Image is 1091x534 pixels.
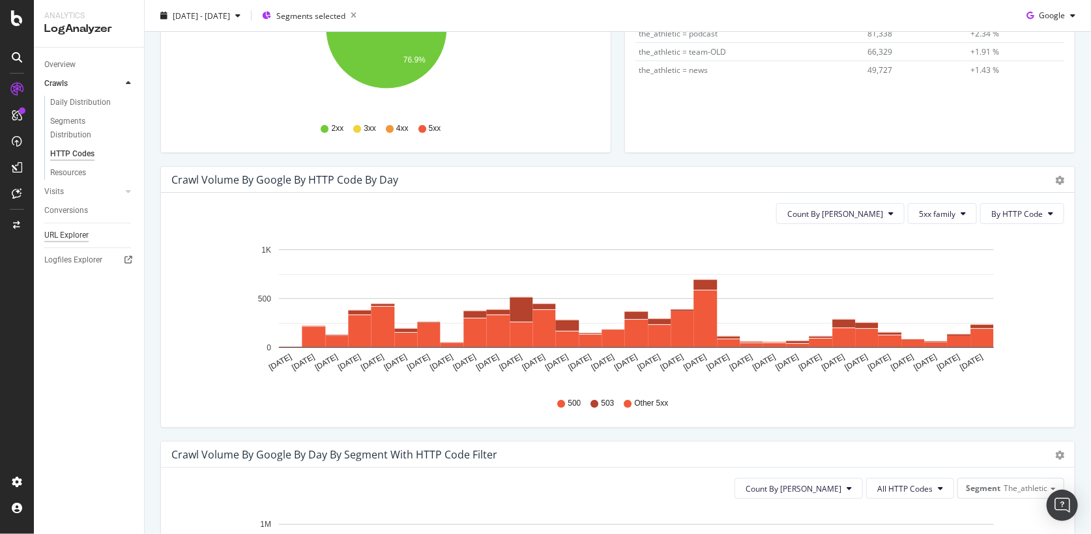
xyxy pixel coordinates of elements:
[797,352,823,372] text: [DATE]
[919,208,955,219] span: 5xx family
[396,123,409,134] span: 4xx
[44,185,122,199] a: Visits
[890,352,916,372] text: [DATE]
[171,173,398,186] div: Crawl Volume by google by HTTP Code by Day
[50,166,135,180] a: Resources
[50,96,135,109] a: Daily Distribution
[521,352,547,372] text: [DATE]
[959,352,985,372] text: [DATE]
[735,478,863,499] button: Count By [PERSON_NAME]
[44,21,134,36] div: LogAnalyzer
[44,10,134,21] div: Analytics
[171,448,497,461] div: Crawl Volume by google by Day by Segment with HTTP Code Filter
[867,46,892,57] span: 66,329
[50,147,95,161] div: HTTP Codes
[260,520,271,529] text: 1M
[659,352,685,372] text: [DATE]
[821,352,847,372] text: [DATE]
[568,398,581,409] span: 500
[636,352,662,372] text: [DATE]
[50,115,135,142] a: Segments Distribution
[44,204,135,218] a: Conversions
[601,398,614,409] span: 503
[635,398,669,409] span: Other 5xx
[44,204,88,218] div: Conversions
[751,352,778,372] text: [DATE]
[613,352,639,372] text: [DATE]
[267,343,271,352] text: 0
[429,352,455,372] text: [DATE]
[261,246,271,255] text: 1K
[912,352,938,372] text: [DATE]
[843,352,869,372] text: [DATE]
[970,64,999,76] span: +1.43 %
[44,229,135,242] a: URL Explorer
[970,46,999,57] span: +1.91 %
[935,352,961,372] text: [DATE]
[1004,483,1047,494] span: The_athletic
[364,123,376,134] span: 3xx
[44,77,68,91] div: Crawls
[787,208,883,219] span: Count By Day
[403,55,426,64] text: 76.9%
[746,483,841,494] span: Count By Day
[332,123,344,134] span: 2xx
[173,10,230,21] span: [DATE] - [DATE]
[682,352,708,372] text: [DATE]
[877,483,933,494] span: All HTTP Codes
[276,10,345,21] span: Segments selected
[44,229,89,242] div: URL Explorer
[776,203,905,224] button: Count By [PERSON_NAME]
[257,5,362,26] button: Segments selected
[50,96,111,109] div: Daily Distribution
[336,352,362,372] text: [DATE]
[50,147,135,161] a: HTTP Codes
[705,352,731,372] text: [DATE]
[429,123,441,134] span: 5xx
[544,352,570,372] text: [DATE]
[639,46,726,57] span: the_athletic = team-OLD
[639,28,718,39] span: the_athletic = podcast
[980,203,1064,224] button: By HTTP Code
[44,58,76,72] div: Overview
[970,28,999,39] span: +2.34 %
[1021,5,1081,26] button: Google
[44,185,64,199] div: Visits
[1039,10,1065,21] span: Google
[991,208,1043,219] span: By HTTP Code
[155,5,246,26] button: [DATE] - [DATE]
[313,352,340,372] text: [DATE]
[50,166,86,180] div: Resources
[44,253,135,267] a: Logfiles Explorer
[44,58,135,72] a: Overview
[258,294,271,303] text: 500
[866,352,892,372] text: [DATE]
[44,77,122,91] a: Crawls
[383,352,409,372] text: [DATE]
[1055,176,1064,185] div: gear
[867,28,892,39] span: 81,338
[44,253,102,267] div: Logfiles Explorer
[590,352,616,372] text: [DATE]
[1047,490,1078,521] div: Open Intercom Messenger
[290,352,316,372] text: [DATE]
[639,64,708,76] span: the_athletic = news
[867,64,892,76] span: 49,727
[774,352,800,372] text: [DATE]
[567,352,593,372] text: [DATE]
[405,352,431,372] text: [DATE]
[1055,451,1064,460] div: gear
[359,352,385,372] text: [DATE]
[474,352,501,372] text: [DATE]
[267,352,293,372] text: [DATE]
[50,115,123,142] div: Segments Distribution
[171,234,1065,386] svg: A chart.
[966,483,1000,494] span: Segment
[498,352,524,372] text: [DATE]
[452,352,478,372] text: [DATE]
[908,203,977,224] button: 5xx family
[866,478,954,499] button: All HTTP Codes
[728,352,754,372] text: [DATE]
